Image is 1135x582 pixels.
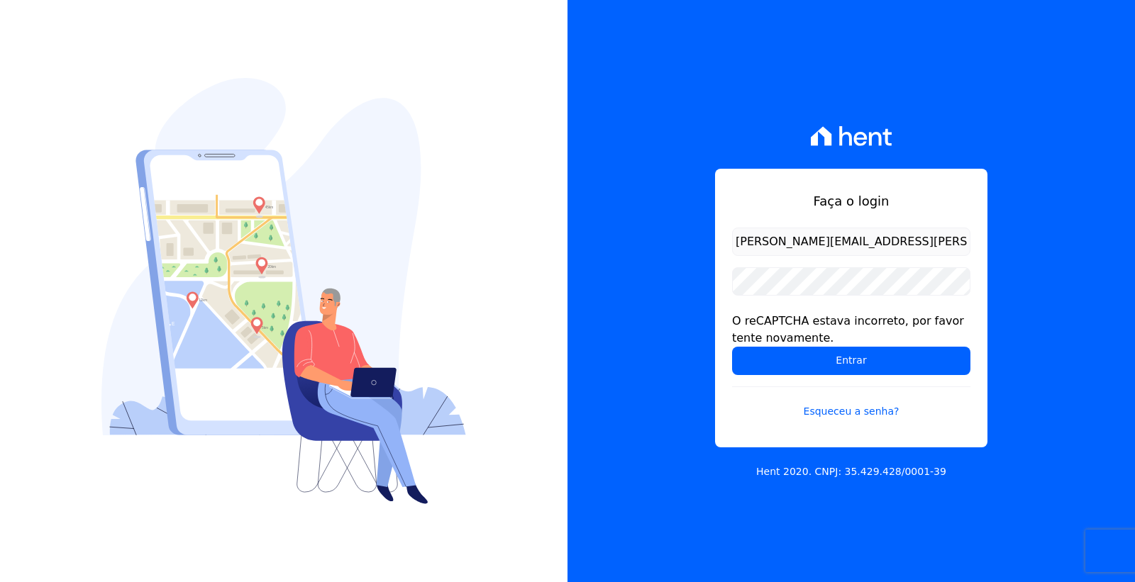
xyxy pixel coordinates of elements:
[732,313,970,347] div: O reCAPTCHA estava incorreto, por favor tente novamente.
[101,78,466,504] img: Login
[732,228,970,256] input: Email
[732,347,970,375] input: Entrar
[732,191,970,211] h1: Faça o login
[732,386,970,419] a: Esqueceu a senha?
[756,464,946,479] p: Hent 2020. CNPJ: 35.429.428/0001-39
